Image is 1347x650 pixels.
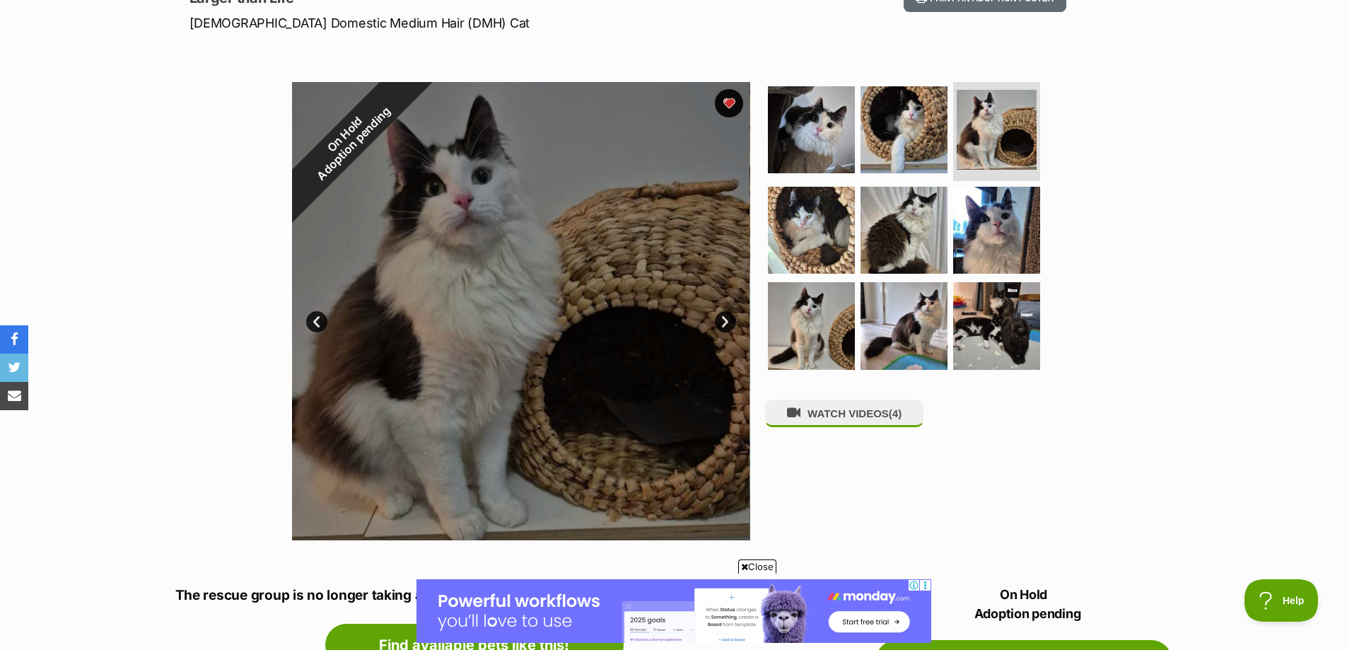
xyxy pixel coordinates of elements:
span: Adoption pending [879,604,1172,623]
img: Photo of Collins [768,86,855,173]
button: favourite [715,89,743,117]
a: Next [715,311,736,332]
span: Close [738,559,776,574]
span: (4) [889,407,902,419]
button: WATCH VIDEOS(4) [765,400,923,427]
p: [DEMOGRAPHIC_DATA] Domestic Medium Hair (DMH) Cat [189,13,788,33]
img: Photo of Collins [861,187,947,274]
img: Photo of Collins [957,90,1037,170]
div: On Hold [255,45,443,233]
iframe: Help Scout Beacon - Open [1244,579,1319,622]
img: Photo of Collins [953,187,1040,274]
iframe: Advertisement [416,579,931,643]
a: Prev [306,311,327,332]
span: Adoption pending [308,99,399,190]
img: Photo of Collins [861,86,947,173]
img: Photo of Collins [768,282,855,369]
p: The rescue group is no longer taking adoption applications for this pet. [175,586,774,606]
img: Photo of Collins [768,187,855,274]
img: Photo of Collins [861,282,947,369]
p: On Hold [875,585,1172,623]
img: Photo of Collins [953,282,1040,369]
